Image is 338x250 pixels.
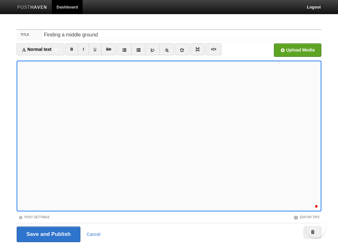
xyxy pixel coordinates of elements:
img: Posthaven-bar [17,5,47,10]
del: Str [106,47,112,52]
a: Cancel [87,232,101,237]
iframe: Help Scout Beacon - Open [307,219,325,237]
img: pagebreak-icon.png [195,47,200,52]
a: U [89,43,101,55]
a: I [78,43,89,55]
input: Save and Publish [17,226,80,242]
a: Post Settings [19,215,50,219]
a: </> [206,43,221,55]
a: B [65,43,78,55]
span: Normal text [22,47,52,52]
label: Title [17,30,42,40]
a: Str [101,43,117,55]
a: Editor Tips [294,215,319,219]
